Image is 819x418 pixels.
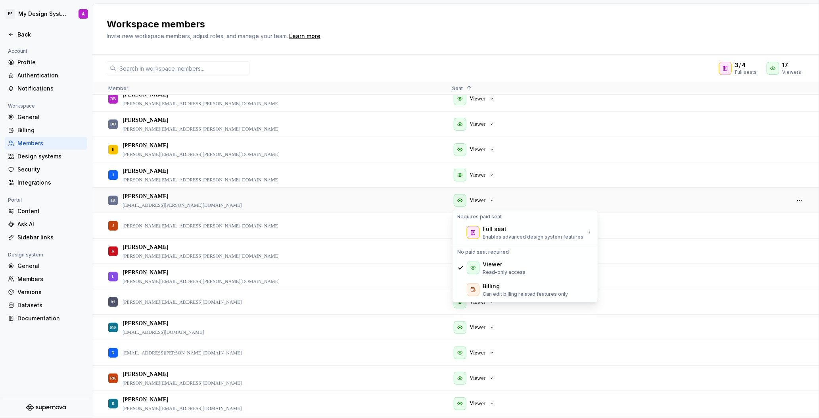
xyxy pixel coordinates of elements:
[6,9,15,19] div: PF
[5,150,87,163] a: Design systems
[17,179,84,187] div: Integrations
[112,142,115,157] div: E
[5,218,87,231] a: Ask AI
[452,167,498,183] button: Viewer
[123,320,169,327] p: [PERSON_NAME]
[470,120,485,128] p: Viewer
[123,100,280,107] p: [PERSON_NAME][EMAIL_ADDRESS][PERSON_NAME][DOMAIN_NAME]
[452,320,498,335] button: Viewer
[17,166,84,173] div: Security
[452,396,498,412] button: Viewer
[123,167,169,175] p: [PERSON_NAME]
[454,212,596,222] div: Requires paid seat
[17,275,84,283] div: Members
[483,260,502,268] div: Viewer
[18,10,69,18] div: My Design System
[123,142,169,150] p: [PERSON_NAME]
[5,195,25,205] div: Portal
[452,193,498,208] button: Viewer
[5,299,87,312] a: Datasets
[110,370,116,386] div: RK
[17,262,84,270] div: General
[783,61,788,69] span: 17
[5,250,46,260] div: Design system
[111,294,115,310] div: M
[5,260,87,272] a: General
[108,85,129,91] span: Member
[452,345,498,361] button: Viewer
[5,28,87,41] a: Back
[17,314,84,322] div: Documentation
[123,151,280,158] p: [PERSON_NAME][EMAIL_ADDRESS][PERSON_NAME][DOMAIN_NAME]
[123,329,204,335] p: [EMAIL_ADDRESS][DOMAIN_NAME]
[123,269,169,277] p: [PERSON_NAME]
[470,324,485,331] p: Viewer
[123,380,242,386] p: [PERSON_NAME][EMAIL_ADDRESS][DOMAIN_NAME]
[735,61,757,69] div: /
[5,46,31,56] div: Account
[26,404,66,412] svg: Supernova Logo
[17,71,84,79] div: Authentication
[110,320,116,335] div: MS
[5,137,87,150] a: Members
[5,312,87,325] a: Documentation
[17,113,84,121] div: General
[470,349,485,357] p: Viewer
[5,69,87,82] a: Authentication
[483,291,568,297] p: Can edit billing related features only
[470,171,485,179] p: Viewer
[112,167,114,183] div: J
[783,69,802,75] div: Viewers
[17,31,84,39] div: Back
[452,116,498,132] button: Viewer
[452,142,498,158] button: Viewer
[483,269,526,275] p: Read-only access
[5,231,87,244] a: Sidebar links
[123,396,169,404] p: [PERSON_NAME]
[82,11,85,17] div: A
[17,233,84,241] div: Sidebar links
[454,247,596,257] div: No paid seat required
[123,299,242,305] p: [PERSON_NAME][EMAIL_ADDRESS][DOMAIN_NAME]
[2,5,90,23] button: PFMy Design SystemA
[452,85,463,91] span: Seat
[17,126,84,134] div: Billing
[123,350,242,356] p: [EMAIL_ADDRESS][PERSON_NAME][DOMAIN_NAME]
[123,116,169,124] p: [PERSON_NAME]
[123,278,280,285] p: [PERSON_NAME][EMAIL_ADDRESS][PERSON_NAME][DOMAIN_NAME]
[5,273,87,285] a: Members
[17,139,84,147] div: Members
[17,58,84,66] div: Profile
[470,196,485,204] p: Viewer
[111,345,114,360] div: N
[288,33,322,39] span: .
[470,374,485,382] p: Viewer
[289,32,320,40] a: Learn more
[17,152,84,160] div: Design systems
[17,301,84,309] div: Datasets
[5,124,87,137] a: Billing
[483,234,583,240] p: Enables advanced design system features
[735,69,757,75] div: Full seats
[5,163,87,176] a: Security
[116,61,249,75] input: Search in workspace members...
[111,396,114,411] div: R
[107,18,795,31] h2: Workspace members
[5,101,38,111] div: Workspace
[5,111,87,123] a: General
[111,193,116,208] div: JK
[452,370,498,386] button: Viewer
[123,202,242,208] p: [EMAIL_ADDRESS][PERSON_NAME][DOMAIN_NAME]
[5,82,87,95] a: Notifications
[123,177,280,183] p: [PERSON_NAME][EMAIL_ADDRESS][PERSON_NAME][DOMAIN_NAME]
[5,205,87,218] a: Content
[470,95,485,103] p: Viewer
[483,282,500,290] div: Billing
[17,288,84,296] div: Versions
[123,405,242,412] p: [PERSON_NAME][EMAIL_ADDRESS][DOMAIN_NAME]
[123,193,169,200] p: [PERSON_NAME]
[112,269,115,284] div: L
[123,223,280,229] p: [PERSON_NAME][EMAIL_ADDRESS][PERSON_NAME][DOMAIN_NAME]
